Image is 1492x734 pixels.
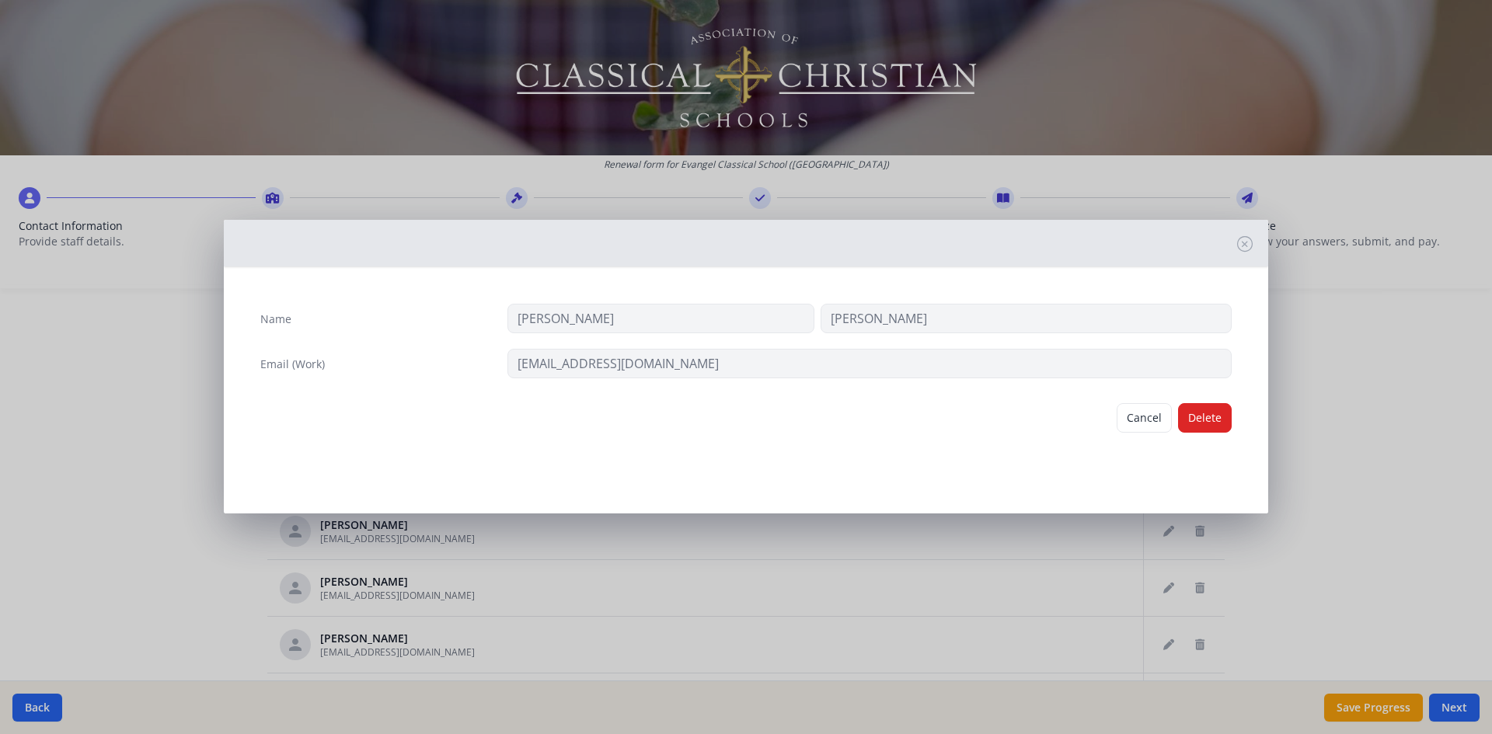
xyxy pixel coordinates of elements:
[260,357,325,372] label: Email (Work)
[260,311,291,327] label: Name
[1178,403,1232,433] button: Delete
[1117,403,1172,433] button: Cancel
[821,304,1232,333] input: Last Name
[507,349,1232,378] input: contact@site.com
[507,304,814,333] input: First Name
